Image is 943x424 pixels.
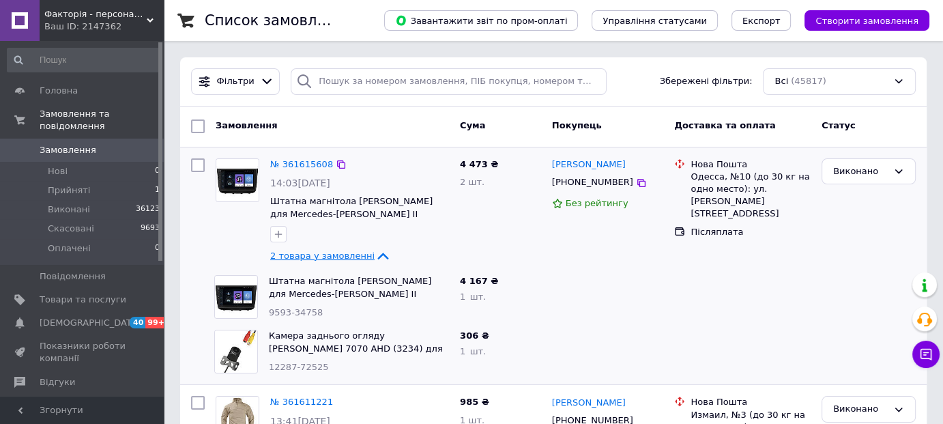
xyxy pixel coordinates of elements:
[217,75,255,88] span: Фільтри
[48,184,90,197] span: Прийняті
[269,276,431,324] a: Штатна магнітола [PERSON_NAME] для Mercedes-[PERSON_NAME] II (W639) [DATE]-[DATE] екран 10" 1+16G...
[660,75,753,88] span: Збережені фільтри:
[48,242,91,255] span: Оплачені
[216,158,259,202] a: Фото товару
[155,165,160,178] span: 0
[804,10,929,31] button: Створити замовлення
[791,15,929,25] a: Створити замовлення
[384,10,578,31] button: Завантажити звіт по пром-оплаті
[48,223,94,235] span: Скасовані
[270,397,333,407] a: № 361611221
[460,177,484,187] span: 2 шт.
[460,120,485,130] span: Cума
[460,346,486,356] span: 1 шт.
[731,10,792,31] button: Експорт
[791,76,826,86] span: (45817)
[815,16,918,26] span: Створити замовлення
[691,171,811,221] div: Одесса, №10 (до 30 кг на одно место): ул. [PERSON_NAME][STREET_ADDRESS]
[269,362,328,372] span: 12287-72525
[691,226,811,238] div: Післяплата
[40,85,78,97] span: Головна
[40,376,75,388] span: Відгуки
[912,341,940,368] button: Чат з покупцем
[291,68,607,95] input: Пошук за номером замовлення, ПІБ покупця, номером телефону, Email, номером накладної
[44,20,164,33] div: Ваш ID: 2147362
[40,294,126,306] span: Товари та послуги
[205,12,343,29] h1: Список замовлень
[592,10,718,31] button: Управління статусами
[691,158,811,171] div: Нова Пошта
[48,165,68,178] span: Нові
[691,396,811,408] div: Нова Пошта
[566,198,628,208] span: Без рейтингу
[395,14,567,27] span: Завантажити звіт по пром-оплаті
[48,203,90,216] span: Виконані
[40,317,141,329] span: [DEMOGRAPHIC_DATA]
[215,276,257,318] img: Фото товару
[269,307,323,317] span: 9593-34758
[833,402,888,416] div: Виконано
[145,317,168,328] span: 99+
[822,120,856,130] span: Статус
[552,397,626,410] a: [PERSON_NAME]
[460,276,498,286] span: 4 167 ₴
[155,184,160,197] span: 1
[742,16,781,26] span: Експорт
[141,223,160,235] span: 9693
[833,165,888,179] div: Виконано
[603,16,707,26] span: Управління статусами
[40,144,96,156] span: Замовлення
[460,159,498,169] span: 4 473 ₴
[40,270,106,283] span: Повідомлення
[44,8,147,20] span: Факторія - персональна техніка
[552,158,626,171] a: [PERSON_NAME]
[774,75,788,88] span: Всі
[40,108,164,132] span: Замовлення та повідомлення
[216,159,259,201] img: Фото товару
[136,203,160,216] span: 36123
[270,159,333,169] a: № 361615608
[215,330,257,373] img: Фото товару
[270,178,330,188] span: 14:03[DATE]
[460,292,486,302] span: 1 шт.
[552,177,633,187] span: [PHONE_NUMBER]
[460,397,489,407] span: 985 ₴
[40,340,126,365] span: Показники роботи компанії
[270,251,375,261] span: 2 товара у замовленні
[7,48,161,72] input: Пошук
[270,196,433,244] a: Штатна магнітола [PERSON_NAME] для Mercedes-[PERSON_NAME] II (W639) [DATE]-[DATE] екран 10" 1+16G...
[674,120,775,130] span: Доставка та оплата
[460,330,489,341] span: 306 ₴
[130,317,145,328] span: 40
[552,120,602,130] span: Покупець
[270,251,391,261] a: 2 товара у замовленні
[269,330,443,366] a: Камера заднього огляду [PERSON_NAME] 7070 AHD (3234) для авто IP68 170°
[155,242,160,255] span: 0
[216,120,277,130] span: Замовлення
